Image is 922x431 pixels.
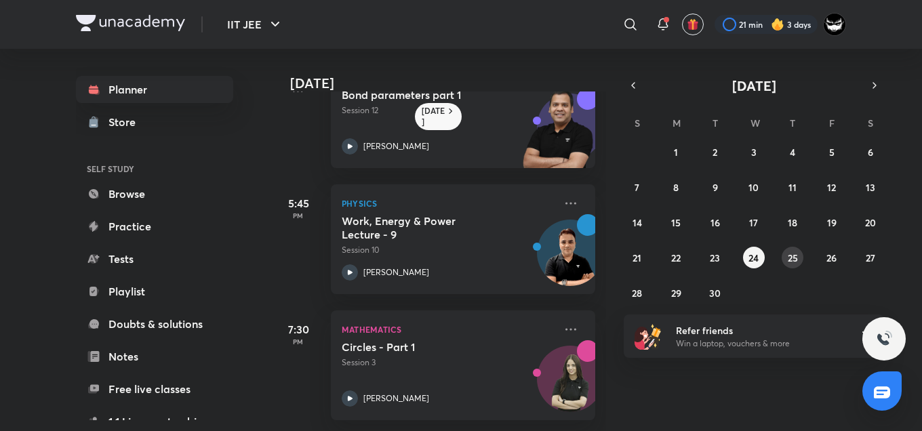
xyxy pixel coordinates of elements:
[342,104,555,117] p: Session 12
[76,278,233,305] a: Playlist
[632,287,642,300] abbr: September 28, 2025
[676,337,843,350] p: Win a laptop, vouchers & more
[704,247,726,268] button: September 23, 2025
[749,216,758,229] abbr: September 17, 2025
[76,157,233,180] h6: SELF STUDY
[342,321,555,337] p: Mathematics
[713,146,717,159] abbr: September 2, 2025
[643,76,865,95] button: [DATE]
[76,15,185,35] a: Company Logo
[76,76,233,103] a: Planner
[713,181,718,194] abbr: September 9, 2025
[342,195,555,211] p: Physics
[782,247,803,268] button: September 25, 2025
[633,216,642,229] abbr: September 14, 2025
[271,337,325,346] p: PM
[76,375,233,403] a: Free live classes
[108,114,144,130] div: Store
[76,245,233,272] a: Tests
[342,340,510,354] h5: Circles - Part 1
[743,141,765,163] button: September 3, 2025
[704,141,726,163] button: September 2, 2025
[271,321,325,337] h5: 7:30
[363,266,429,279] p: [PERSON_NAME]
[342,244,555,256] p: Session 10
[676,323,843,337] h6: Refer friends
[748,251,759,264] abbr: September 24, 2025
[271,85,325,94] p: PM
[342,214,510,241] h5: Work, Energy & Power Lecture - 9
[743,247,765,268] button: September 24, 2025
[732,77,776,95] span: [DATE]
[748,181,759,194] abbr: September 10, 2025
[671,216,681,229] abbr: September 15, 2025
[827,181,836,194] abbr: September 12, 2025
[821,176,843,198] button: September 12, 2025
[363,392,429,405] p: [PERSON_NAME]
[363,140,429,152] p: [PERSON_NAME]
[790,117,795,129] abbr: Thursday
[782,176,803,198] button: September 11, 2025
[743,176,765,198] button: September 10, 2025
[76,15,185,31] img: Company Logo
[821,211,843,233] button: September 19, 2025
[868,117,873,129] abbr: Saturday
[271,211,325,220] p: PM
[860,176,881,198] button: September 13, 2025
[665,176,687,198] button: September 8, 2025
[782,211,803,233] button: September 18, 2025
[860,211,881,233] button: September 20, 2025
[790,146,795,159] abbr: September 4, 2025
[76,180,233,207] a: Browse
[821,141,843,163] button: September 5, 2025
[782,141,803,163] button: September 4, 2025
[788,181,797,194] abbr: September 11, 2025
[682,14,704,35] button: avatar
[829,117,835,129] abbr: Friday
[633,251,641,264] abbr: September 21, 2025
[76,108,233,136] a: Store
[823,13,846,36] img: ARSH Khan
[860,141,881,163] button: September 6, 2025
[826,251,837,264] abbr: September 26, 2025
[521,88,595,182] img: unacademy
[673,117,681,129] abbr: Monday
[665,211,687,233] button: September 15, 2025
[821,247,843,268] button: September 26, 2025
[868,146,873,159] abbr: September 6, 2025
[829,146,835,159] abbr: September 5, 2025
[671,287,681,300] abbr: September 29, 2025
[704,211,726,233] button: September 16, 2025
[626,211,648,233] button: September 14, 2025
[626,247,648,268] button: September 21, 2025
[788,216,797,229] abbr: September 18, 2025
[750,117,760,129] abbr: Wednesday
[866,181,875,194] abbr: September 13, 2025
[422,106,445,127] h6: [DATE]
[635,323,662,350] img: referral
[626,176,648,198] button: September 7, 2025
[710,251,720,264] abbr: September 23, 2025
[751,146,757,159] abbr: September 3, 2025
[671,251,681,264] abbr: September 22, 2025
[626,282,648,304] button: September 28, 2025
[710,216,720,229] abbr: September 16, 2025
[704,282,726,304] button: September 30, 2025
[76,213,233,240] a: Practice
[673,181,679,194] abbr: September 8, 2025
[538,227,603,292] img: Avatar
[687,18,699,30] img: avatar
[219,11,292,38] button: IIT JEE
[743,211,765,233] button: September 17, 2025
[290,75,609,91] h4: [DATE]
[865,216,876,229] abbr: September 20, 2025
[665,247,687,268] button: September 22, 2025
[76,310,233,337] a: Doubts & solutions
[342,356,555,369] p: Session 3
[788,251,798,264] abbr: September 25, 2025
[713,117,718,129] abbr: Tuesday
[876,331,892,347] img: ttu
[827,216,837,229] abbr: September 19, 2025
[635,181,639,194] abbr: September 7, 2025
[674,146,678,159] abbr: September 1, 2025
